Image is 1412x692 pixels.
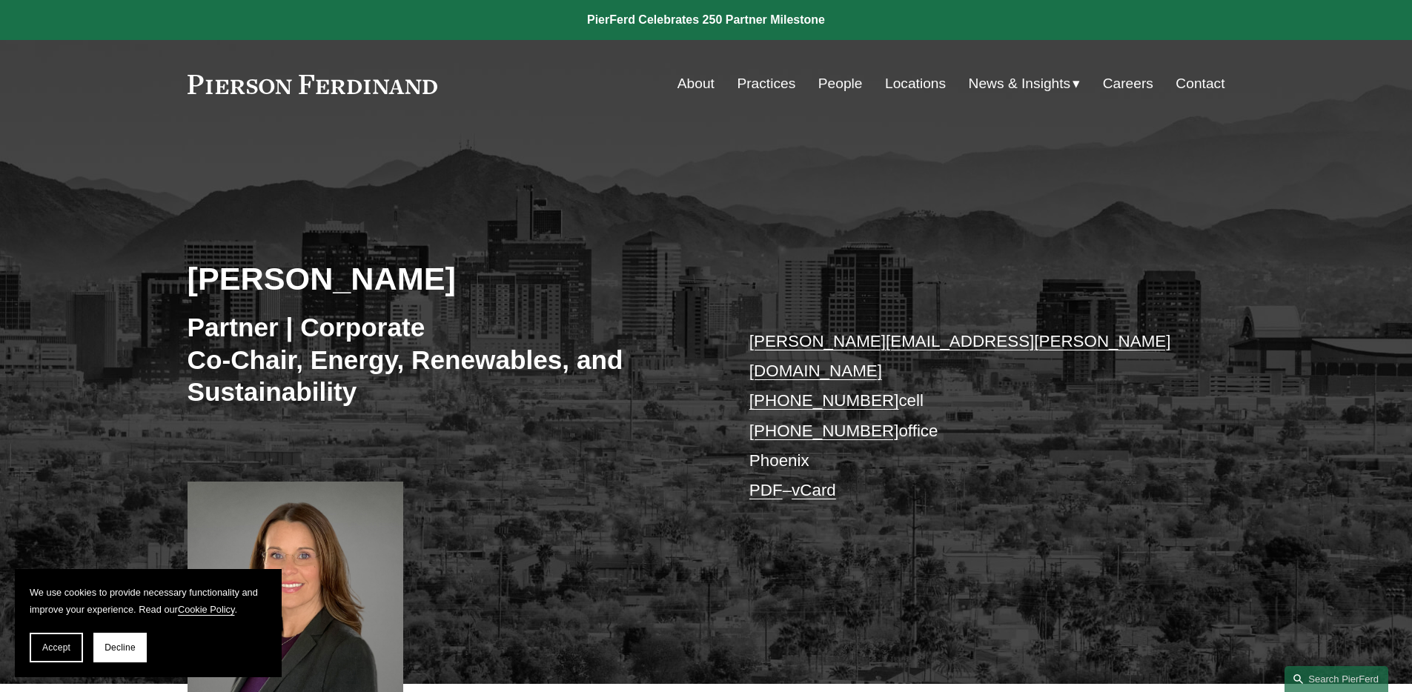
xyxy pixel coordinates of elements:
a: People [818,70,863,98]
a: Search this site [1285,666,1388,692]
a: folder dropdown [969,70,1081,98]
button: Decline [93,633,147,662]
a: [PHONE_NUMBER] [749,391,899,410]
span: Accept [42,642,70,653]
span: Decline [105,642,136,653]
h2: [PERSON_NAME] [188,259,706,298]
a: Contact [1176,70,1224,98]
a: Cookie Policy [178,604,235,615]
span: News & Insights [969,71,1071,97]
a: vCard [792,481,836,499]
section: Cookie banner [15,569,282,677]
button: Accept [30,633,83,662]
p: We use cookies to provide necessary functionality and improve your experience. Read our . [30,584,267,618]
a: [PHONE_NUMBER] [749,422,899,440]
a: About [677,70,715,98]
a: Locations [885,70,946,98]
p: cell office Phoenix – [749,327,1181,506]
a: PDF [749,481,783,499]
a: Careers [1103,70,1153,98]
a: [PERSON_NAME][EMAIL_ADDRESS][PERSON_NAME][DOMAIN_NAME] [749,332,1171,380]
h3: Partner | Corporate Co-Chair, Energy, Renewables, and Sustainability [188,311,706,408]
a: Practices [737,70,795,98]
